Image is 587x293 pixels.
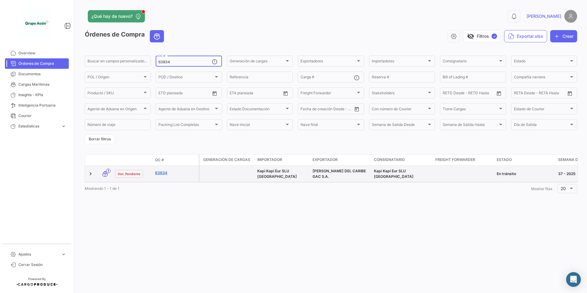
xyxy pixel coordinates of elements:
span: Agente de Aduana en Destino [158,107,213,112]
datatable-header-cell: Importador [255,154,310,166]
a: 63834 [155,170,196,176]
span: Compañía naviera [514,76,569,80]
img: placeholder-user.png [564,10,577,23]
span: Exportador [313,157,338,162]
span: Estado de Courier [514,107,569,112]
span: Courier [18,113,66,119]
span: Inteligencia Portuaria [18,103,66,108]
button: visibility_offFiltros✓ [463,30,501,42]
span: Importador [257,157,282,162]
span: [PERSON_NAME] [527,13,561,19]
a: Courier [5,111,69,121]
span: Ajustes [18,252,58,257]
span: Con número de Courier [372,107,427,112]
button: Open calendar [281,89,290,98]
span: Importadores [372,60,427,64]
datatable-header-cell: Generación de cargas [200,154,255,166]
button: Crear [550,30,577,42]
span: 20 [561,186,566,191]
span: Kapi Kapi Eur SLU Antwerp [374,169,414,179]
datatable-header-cell: Estado [494,154,556,166]
datatable-header-cell: OC # [153,155,199,165]
datatable-header-cell: Consignatario [371,154,433,166]
span: Freight Forwarder [301,92,356,96]
button: Open calendar [210,89,219,98]
datatable-header-cell: Exportador [310,154,371,166]
a: Overview [5,48,69,58]
span: ¿Qué hay de nuevo? [91,13,133,19]
img: 1f3d66c5-6a2d-4a07-a58d-3a8e9bbc88ff.jpeg [21,7,52,38]
span: Consignatario [374,157,405,162]
button: Borrar filtros [85,134,115,144]
a: Insights - KPIs [5,90,69,100]
a: Documentos [5,69,69,79]
input: Hasta [458,92,483,96]
div: Abrir Intercom Messenger [566,272,581,287]
datatable-header-cell: Modo de Transporte [97,158,113,162]
span: Packing List Completas [158,123,213,128]
a: Inteligencia Portuaria [5,100,69,111]
span: Semana de Salida Hasta [443,123,498,128]
span: Tiene Cargas [443,107,498,112]
input: Desde [514,92,525,96]
span: Producto / SKU [87,92,142,96]
input: Desde [158,92,169,96]
span: ✓ [492,33,497,39]
span: Órdenes de Compra [18,61,66,66]
span: Semana de Salida Desde [372,123,427,128]
span: Mostrar filas [531,186,552,191]
span: Overview [18,50,66,56]
span: PINALES DEL CARIBE GAC S.A. [313,169,366,179]
span: Generación de cargas [203,157,250,162]
span: Estadísticas [18,123,58,129]
span: Doc. Pendiente [118,171,140,176]
span: Agente de Aduana en Origen [87,107,142,112]
h3: Órdenes de Compra [85,30,166,42]
span: POD / Destino [158,76,213,80]
input: Desde [301,107,312,112]
button: Open calendar [494,89,503,98]
input: Desde [443,92,454,96]
span: 1 [106,169,111,173]
input: Hasta [316,107,340,112]
datatable-header-cell: Estado Doc. [113,158,153,162]
span: Documentos [18,71,66,77]
span: OC # [155,157,164,163]
a: Cargas Marítimas [5,79,69,90]
span: Estado [497,157,512,162]
span: Exportadores [301,60,356,64]
button: Open calendar [352,104,361,114]
span: Insights - KPIs [18,92,66,98]
span: expand_more [61,252,66,257]
span: POL / Origen [87,76,142,80]
span: Estado Documentación [230,107,285,112]
button: Ocean [150,30,164,42]
span: Cerrar Sesión [18,262,66,268]
span: Día de Salida [514,123,569,128]
input: Hasta [245,92,270,96]
input: Hasta [174,92,198,96]
span: Kapi Kapi Eur SLU Antwerp [257,169,297,179]
span: expand_more [61,123,66,129]
span: Nave inicial [230,123,285,128]
input: Hasta [529,92,554,96]
div: En tránsito [497,171,553,177]
span: Freight Forwarder [435,157,475,162]
span: Mostrando 1 - 1 de 1 [85,186,119,191]
button: Exportar.xlsx [504,30,547,42]
span: Estado [514,60,569,64]
span: Stakeholders [372,92,427,96]
span: Nave final [301,123,356,128]
button: Open calendar [565,89,574,98]
span: Generación de cargas [230,60,285,64]
span: Cargas Marítimas [18,82,66,87]
input: Desde [230,92,241,96]
span: visibility_off [467,33,474,40]
a: Expand/Collapse Row [87,171,94,177]
button: ¿Qué hay de nuevo? [88,10,145,22]
datatable-header-cell: Freight Forwarder [433,154,494,166]
a: Órdenes de Compra [5,58,69,69]
span: Consignatario [443,60,498,64]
